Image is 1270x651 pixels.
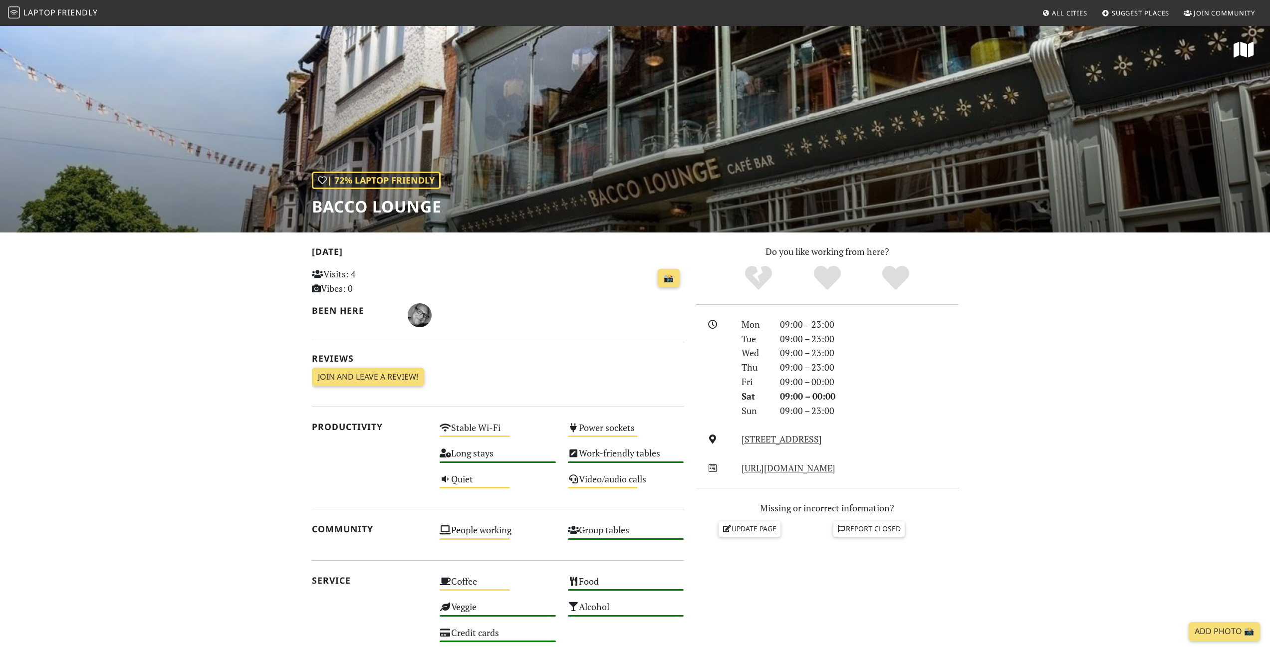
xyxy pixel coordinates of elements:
[774,360,965,375] div: 09:00 – 23:00
[312,368,424,387] a: Join and leave a review!
[1038,4,1091,22] a: All Cities
[1098,4,1174,22] a: Suggest Places
[833,521,905,536] a: Report closed
[434,420,562,445] div: Stable Wi-Fi
[1180,4,1259,22] a: Join Community
[774,317,965,332] div: 09:00 – 23:00
[8,6,20,18] img: LaptopFriendly
[696,501,959,515] p: Missing or incorrect information?
[719,521,780,536] a: Update page
[562,522,690,547] div: Group tables
[562,573,690,599] div: Food
[312,197,442,216] h1: Bacco Lounge
[724,264,793,292] div: No
[774,404,965,418] div: 09:00 – 23:00
[312,172,441,189] div: | 72% Laptop Friendly
[774,332,965,346] div: 09:00 – 23:00
[736,360,773,375] div: Thu
[8,4,98,22] a: LaptopFriendly LaptopFriendly
[312,575,428,586] h2: Service
[23,7,56,18] span: Laptop
[562,599,690,624] div: Alcohol
[312,353,684,364] h2: Reviews
[434,599,562,624] div: Veggie
[408,308,432,320] span: Tian Smith
[434,573,562,599] div: Coffee
[736,389,773,404] div: Sat
[696,244,959,259] p: Do you like working from here?
[562,445,690,470] div: Work-friendly tables
[562,420,690,445] div: Power sockets
[736,375,773,389] div: Fri
[434,471,562,496] div: Quiet
[1052,8,1087,17] span: All Cities
[434,522,562,547] div: People working
[861,264,930,292] div: Definitely!
[312,267,428,296] p: Visits: 4 Vibes: 0
[742,433,822,445] a: [STREET_ADDRESS]
[312,422,428,432] h2: Productivity
[736,404,773,418] div: Sun
[562,471,690,496] div: Video/audio calls
[736,332,773,346] div: Tue
[736,346,773,360] div: Wed
[434,625,562,650] div: Credit cards
[658,269,680,288] a: 📸
[1112,8,1170,17] span: Suggest Places
[1194,8,1255,17] span: Join Community
[434,445,562,470] div: Long stays
[312,305,396,316] h2: Been here
[57,7,97,18] span: Friendly
[793,264,862,292] div: Yes
[774,346,965,360] div: 09:00 – 23:00
[312,524,428,534] h2: Community
[742,462,835,474] a: [URL][DOMAIN_NAME]
[774,375,965,389] div: 09:00 – 00:00
[408,303,432,327] img: 993-tian.jpg
[312,246,684,261] h2: [DATE]
[1189,622,1260,641] a: Add Photo 📸
[736,317,773,332] div: Mon
[774,389,965,404] div: 09:00 – 00:00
